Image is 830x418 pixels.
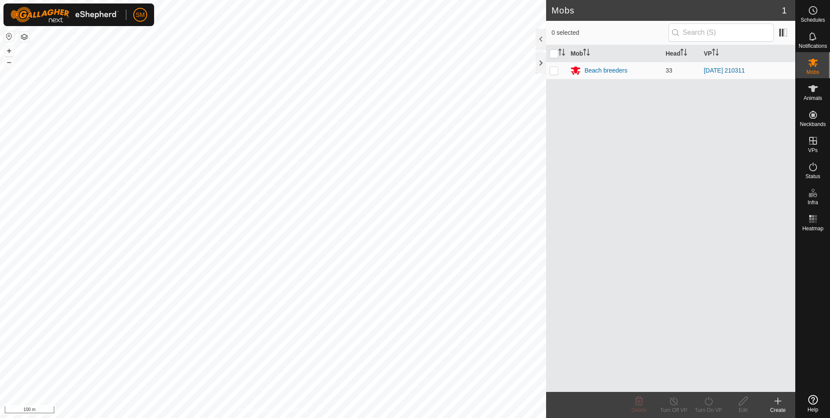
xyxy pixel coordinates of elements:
[662,45,700,62] th: Head
[680,50,687,57] p-sorticon: Activate to sort
[799,43,827,49] span: Notifications
[282,407,307,415] a: Contact Us
[558,50,565,57] p-sorticon: Activate to sort
[632,407,647,413] span: Delete
[700,45,795,62] th: VP
[796,391,830,416] a: Help
[807,200,818,205] span: Infra
[807,70,819,75] span: Mobs
[691,406,726,414] div: Turn On VP
[567,45,662,62] th: Mob
[808,148,817,153] span: VPs
[805,174,820,179] span: Status
[726,406,761,414] div: Edit
[136,10,145,20] span: SM
[782,4,787,17] span: 1
[19,32,30,42] button: Map Layers
[551,28,668,37] span: 0 selected
[669,23,774,42] input: Search (S)
[4,57,14,67] button: –
[4,31,14,42] button: Reset Map
[551,5,781,16] h2: Mobs
[583,50,590,57] p-sorticon: Activate to sort
[584,66,627,75] div: Beach breeders
[239,407,271,415] a: Privacy Policy
[802,226,823,231] span: Heatmap
[704,67,745,74] a: [DATE] 210311
[712,50,719,57] p-sorticon: Activate to sort
[665,67,672,74] span: 33
[800,122,826,127] span: Neckbands
[10,7,119,23] img: Gallagher Logo
[4,46,14,56] button: +
[800,17,825,23] span: Schedules
[656,406,691,414] div: Turn Off VP
[804,96,822,101] span: Animals
[807,407,818,412] span: Help
[761,406,795,414] div: Create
